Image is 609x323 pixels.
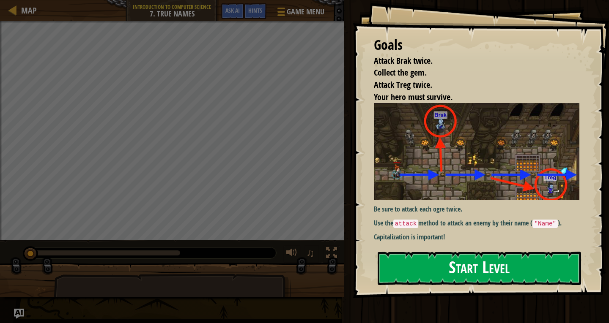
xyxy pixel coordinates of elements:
button: ♫ [304,245,319,263]
button: Ask AI [14,309,24,319]
button: Start Level [378,252,581,285]
span: ♫ [306,247,315,259]
p: Use the method to attack an enemy by their name ( ). [374,218,586,228]
img: True names [374,103,586,200]
p: Capitalization is important! [374,232,586,242]
p: Be sure to attack each ogre twice. [374,204,586,214]
li: Attack Brak twice. [363,55,577,67]
div: Goals [374,35,579,55]
span: Attack Treg twice. [374,79,432,90]
span: Game Menu [287,6,324,17]
li: Your hero must survive. [363,91,577,103]
code: "Name" [532,220,558,228]
a: Map [17,5,37,16]
button: Game Menu [271,3,329,23]
code: attack [393,220,419,228]
span: Map [21,5,37,16]
li: Collect the gem. [363,67,577,79]
span: Hints [248,6,262,14]
button: Toggle fullscreen [323,245,340,263]
li: Attack Treg twice. [363,79,577,91]
button: Adjust volume [283,245,300,263]
span: Collect the gem. [374,67,427,78]
span: Ask AI [225,6,240,14]
span: Attack Brak twice. [374,55,433,66]
button: Ask AI [221,3,244,19]
span: Your hero must survive. [374,91,453,103]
